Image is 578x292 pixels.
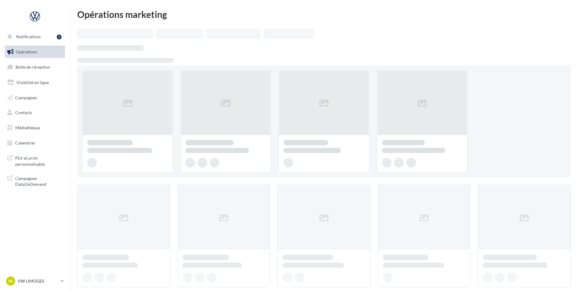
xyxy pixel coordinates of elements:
span: Visibilité en ligne [16,80,49,85]
a: VL VW LIMOGES [5,275,65,287]
span: Campagnes [15,95,37,100]
span: Campagnes DataOnDemand [15,174,63,187]
a: Contacts [4,106,66,119]
span: Boîte de réception [15,64,50,70]
span: Calendrier [15,140,36,145]
a: Campagnes [4,91,66,104]
a: Boîte de réception [4,60,66,73]
span: VL [8,278,13,284]
span: Opérations [16,49,37,54]
span: Médiathèque [15,125,40,130]
a: Calendrier [4,137,66,149]
a: Opérations [4,46,66,58]
a: Visibilité en ligne [4,76,66,89]
div: 2 [57,35,61,39]
span: Contacts [15,110,32,115]
a: Campagnes DataOnDemand [4,172,66,190]
button: Notifications 2 [4,30,64,43]
a: Médiathèque [4,121,66,134]
span: Notifications [16,34,41,39]
p: VW LIMOGES [18,278,58,284]
a: PLV et print personnalisable [4,151,66,169]
div: Opérations marketing [77,10,571,19]
span: PLV et print personnalisable [15,154,63,167]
